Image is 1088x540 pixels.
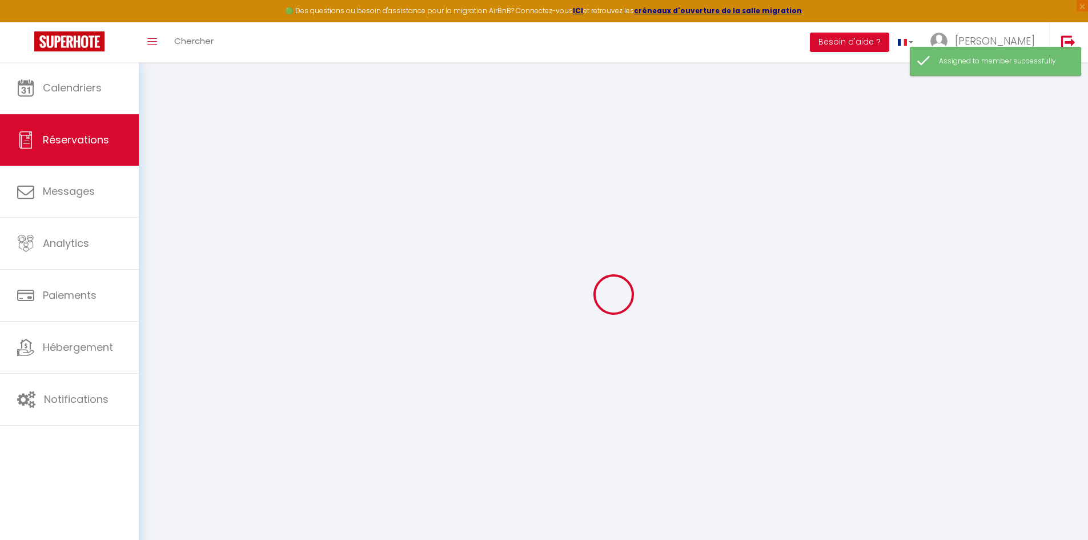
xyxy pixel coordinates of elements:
span: [PERSON_NAME] [955,34,1035,48]
span: Paiements [43,288,97,302]
button: Ouvrir le widget de chat LiveChat [9,5,43,39]
span: Réservations [43,133,109,147]
span: Hébergement [43,340,113,354]
span: Calendriers [43,81,102,95]
a: Chercher [166,22,222,62]
span: Chercher [174,35,214,47]
a: ICI [573,6,583,15]
div: Assigned to member successfully [939,56,1069,67]
img: ... [930,33,948,50]
img: Super Booking [34,31,105,51]
span: Notifications [44,392,109,406]
img: logout [1061,35,1075,49]
span: Messages [43,184,95,198]
a: ... [PERSON_NAME] [922,22,1049,62]
a: créneaux d'ouverture de la salle migration [634,6,802,15]
button: Besoin d'aide ? [810,33,889,52]
span: Analytics [43,236,89,250]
